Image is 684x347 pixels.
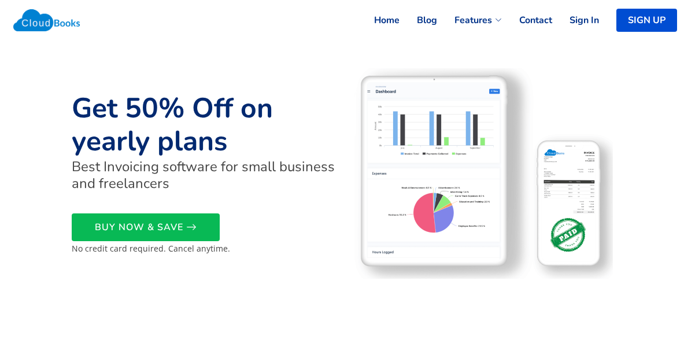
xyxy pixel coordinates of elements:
[502,8,552,33] a: Contact
[357,8,400,33] a: Home
[552,8,599,33] a: Sign In
[72,158,335,191] h4: Best Invoicing software for small business and freelancers
[616,9,677,32] a: SIGN UP
[7,3,86,38] img: Cloudbooks Logo
[454,13,492,27] span: Features
[72,92,335,158] h1: Get 50% Off on yearly plans
[72,213,220,241] a: BUY NOW & SAVE
[437,8,502,33] a: Features
[72,243,230,254] small: No credit card required. Cancel anytime.
[400,8,437,33] a: Blog
[349,68,613,279] img: Create Professional Looking Estimates Effortlessly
